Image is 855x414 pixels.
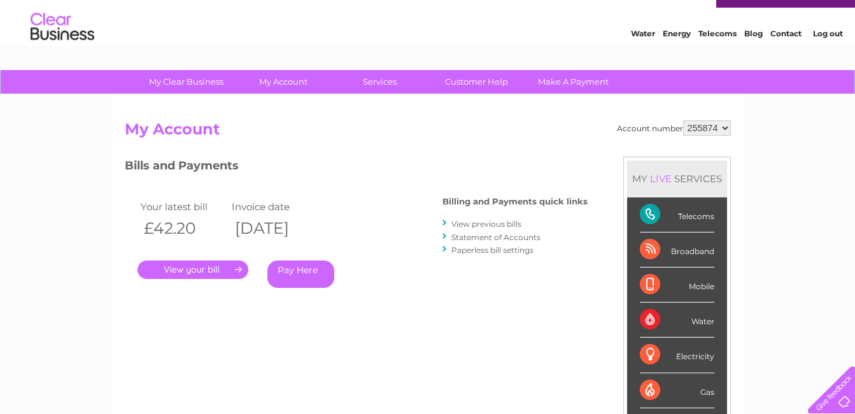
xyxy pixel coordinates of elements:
a: My Account [230,70,336,94]
a: 0333 014 3131 [615,6,703,22]
div: LIVE [647,173,674,185]
div: Telecoms [640,197,714,232]
a: Customer Help [424,70,529,94]
a: . [138,261,248,279]
td: Invoice date [229,198,320,215]
a: Blog [744,54,763,64]
a: Contact [770,54,802,64]
a: Make A Payment [521,70,626,94]
a: Energy [663,54,691,64]
a: Water [631,54,655,64]
h4: Billing and Payments quick links [442,197,588,206]
h3: Bills and Payments [125,157,588,179]
a: Statement of Accounts [451,232,541,242]
td: Your latest bill [138,198,229,215]
a: Services [327,70,432,94]
th: £42.20 [138,215,229,241]
div: Account number [617,120,731,136]
div: Water [640,303,714,338]
a: Telecoms [698,54,737,64]
img: logo.png [30,33,95,72]
h2: My Account [125,120,731,145]
div: Electricity [640,338,714,373]
div: Mobile [640,268,714,303]
div: Gas [640,373,714,408]
a: My Clear Business [134,70,239,94]
a: Paperless bill settings [451,245,533,255]
a: Pay Here [267,261,334,288]
a: Log out [813,54,843,64]
th: [DATE] [229,215,320,241]
div: Broadband [640,232,714,268]
div: Clear Business is a trading name of Verastar Limited (registered in [GEOGRAPHIC_DATA] No. 3667643... [127,7,729,62]
a: View previous bills [451,219,521,229]
div: MY SERVICES [627,161,727,197]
